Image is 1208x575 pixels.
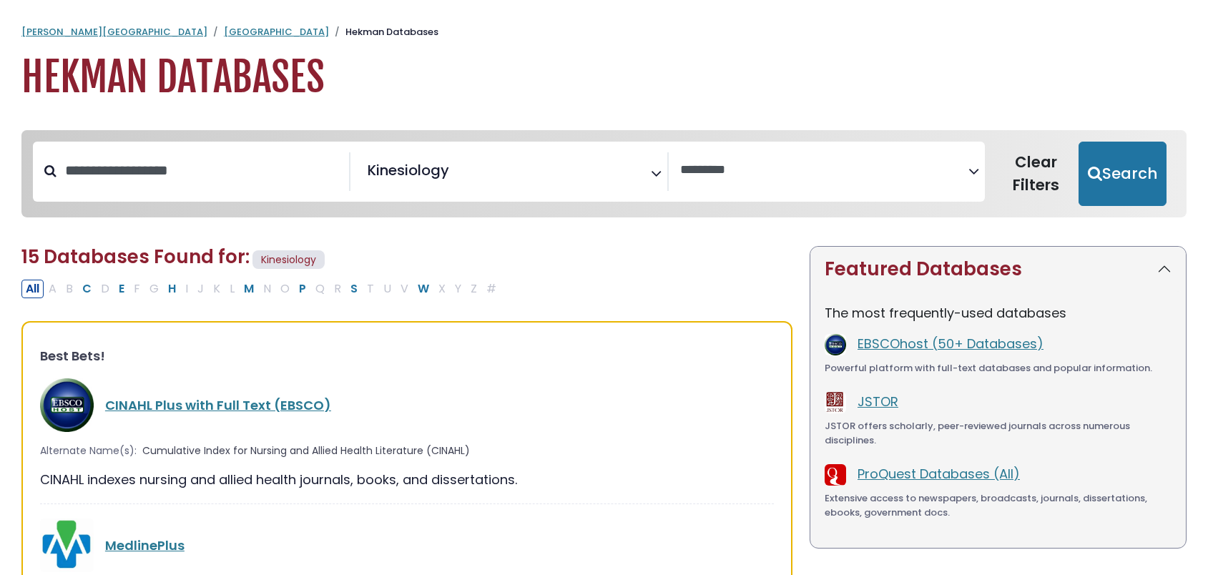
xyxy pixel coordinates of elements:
button: Featured Databases [810,247,1186,292]
a: [GEOGRAPHIC_DATA] [224,25,329,39]
button: Filter Results S [346,280,362,298]
a: JSTOR [858,393,898,411]
span: Kinesiology [252,250,325,270]
h3: Best Bets! [40,348,774,364]
button: Filter Results W [413,280,433,298]
button: Filter Results C [78,280,96,298]
button: Filter Results H [164,280,180,298]
p: The most frequently-used databases [825,303,1172,323]
span: 15 Databases Found for: [21,244,250,270]
span: Kinesiology [368,159,449,181]
button: Filter Results E [114,280,129,298]
a: ProQuest Databases (All) [858,465,1020,483]
div: Powerful platform with full-text databases and popular information. [825,361,1172,375]
button: Clear Filters [993,142,1079,206]
button: All [21,280,44,298]
span: Cumulative Index for Nursing and Allied Health Literature (CINAHL) [142,443,470,458]
h1: Hekman Databases [21,54,1187,102]
div: Extensive access to newspapers, broadcasts, journals, dissertations, ebooks, government docs. [825,491,1172,519]
span: Alternate Name(s): [40,443,137,458]
a: MedlinePlus [105,536,185,554]
textarea: Search [452,167,462,182]
div: Alpha-list to filter by first letter of database name [21,279,502,297]
input: Search database by title or keyword [57,159,349,182]
a: EBSCOhost (50+ Databases) [858,335,1044,353]
nav: breadcrumb [21,25,1187,39]
a: [PERSON_NAME][GEOGRAPHIC_DATA] [21,25,207,39]
li: Hekman Databases [329,25,438,39]
button: Filter Results M [240,280,258,298]
button: Submit for Search Results [1079,142,1167,206]
a: CINAHL Plus with Full Text (EBSCO) [105,396,331,414]
textarea: Search [680,163,968,178]
li: Kinesiology [362,159,449,181]
button: Filter Results P [295,280,310,298]
nav: Search filters [21,130,1187,217]
div: JSTOR offers scholarly, peer-reviewed journals across numerous disciplines. [825,419,1172,447]
div: CINAHL indexes nursing and allied health journals, books, and dissertations. [40,470,774,489]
